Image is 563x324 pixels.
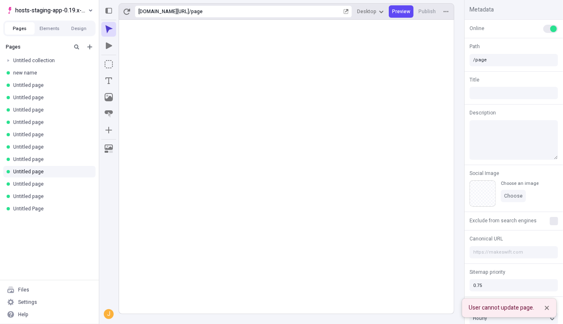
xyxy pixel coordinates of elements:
div: J [105,310,113,318]
button: Design [64,22,94,35]
span: Hourly [473,315,487,322]
button: Select site [3,4,96,16]
div: [URL][DOMAIN_NAME] [138,8,189,15]
span: Sitemap priority [470,268,505,276]
div: / [189,8,191,15]
span: Description [470,109,496,117]
button: Choose [501,190,526,202]
div: Files [18,287,29,293]
div: Choose an image [501,180,539,186]
div: Untitled page [13,119,89,126]
span: Online [470,25,484,32]
span: Path [470,43,480,50]
div: page [191,8,342,15]
button: Publish [415,5,439,18]
div: Pages [6,44,68,50]
span: Exclude from search engines [470,217,537,224]
div: Untitled page [13,156,89,163]
div: Untitled page [13,193,89,200]
button: Preview [389,5,413,18]
div: Help [18,311,28,318]
div: Untitled page [13,82,89,89]
div: Untitled page [13,181,89,187]
span: Title [470,76,479,84]
div: Untitled page [13,131,89,138]
div: Settings [18,299,37,305]
span: Social Image [470,170,499,177]
div: new name [13,70,89,76]
span: Choose [504,193,523,199]
span: Desktop [357,8,376,15]
button: Box [101,57,116,72]
div: Untitled page [13,94,89,101]
div: Untitled collection [13,57,89,64]
div: Untitled Page [13,205,89,212]
div: User cannot update page. [469,303,534,312]
div: Untitled page [13,168,89,175]
button: Add new [85,42,95,52]
button: Elements [35,22,64,35]
span: hosts-staging-app-0.19.x-nextjs-14 [15,5,86,15]
button: Text [101,73,116,88]
span: Publish [418,8,436,15]
button: Pages [5,22,35,35]
span: Canonical URL [470,235,503,242]
button: Button [101,106,116,121]
button: Desktop [354,5,387,18]
div: Untitled page [13,107,89,113]
input: https://makeswift.com [470,246,558,259]
div: Untitled page [13,144,89,150]
span: Preview [392,8,410,15]
button: Image [101,90,116,105]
